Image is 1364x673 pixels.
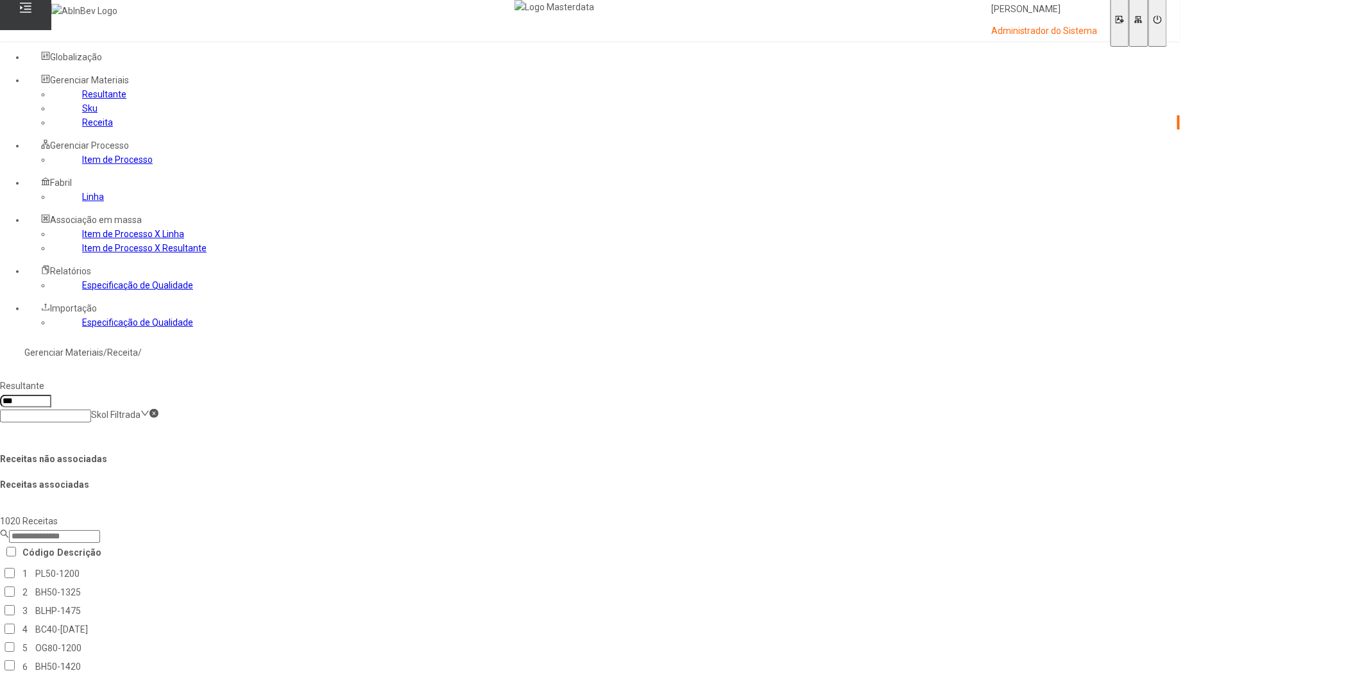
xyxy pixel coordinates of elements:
[35,620,89,638] td: BC40-[DATE]
[35,565,89,583] td: PL50-1200
[50,52,102,62] span: Globalização
[82,192,104,202] a: Linha
[22,639,33,656] td: 5
[138,347,142,358] nz-breadcrumb-separator: /
[103,347,107,358] nz-breadcrumb-separator: /
[22,602,33,620] td: 3
[24,347,103,358] a: Gerenciar Materiais
[82,229,184,239] a: Item de Processo X Linha
[82,280,193,290] a: Especificação de Qualidade
[50,266,91,276] span: Relatórios
[50,140,129,151] span: Gerenciar Processo
[82,89,126,99] a: Resultante
[50,303,97,313] span: Importação
[82,317,193,328] a: Especificação de Qualidade
[50,75,129,85] span: Gerenciar Materiais
[22,620,33,638] td: 4
[82,154,153,165] a: Item de Processo
[991,3,1098,16] p: [PERSON_NAME]
[35,584,89,601] td: BH50-1325
[82,243,207,253] a: Item de Processo X Resultante
[50,178,72,188] span: Fabril
[35,602,89,620] td: BLHP-1475
[50,215,142,225] span: Associação em massa
[82,117,113,128] a: Receita
[51,4,117,18] img: AbInBev Logo
[22,584,33,601] td: 2
[56,544,102,561] th: Descrição
[82,103,98,113] a: Sku
[22,544,55,561] th: Código
[107,347,138,358] a: Receita
[91,410,141,420] nz-select-item: Skol Filtrada
[991,25,1098,38] p: Administrador do Sistema
[35,639,89,656] td: OG80-1200
[22,565,33,583] td: 1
